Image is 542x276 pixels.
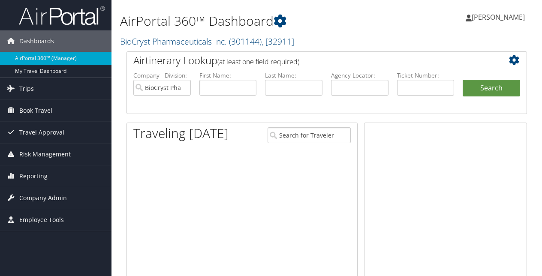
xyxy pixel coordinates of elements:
[397,71,455,80] label: Ticket Number:
[133,124,229,142] h1: Traveling [DATE]
[265,71,322,80] label: Last Name:
[19,144,71,165] span: Risk Management
[133,71,191,80] label: Company - Division:
[120,12,396,30] h1: AirPortal 360™ Dashboard
[19,30,54,52] span: Dashboards
[331,71,388,80] label: Agency Locator:
[262,36,294,47] span: , [ 32911 ]
[19,78,34,99] span: Trips
[19,187,67,209] span: Company Admin
[199,71,257,80] label: First Name:
[19,209,64,231] span: Employee Tools
[472,12,525,22] span: [PERSON_NAME]
[268,127,351,143] input: Search for Traveler
[133,53,487,68] h2: Airtinerary Lookup
[217,57,299,66] span: (at least one field required)
[463,80,520,97] button: Search
[19,6,105,26] img: airportal-logo.png
[120,36,294,47] a: BioCryst Pharmaceuticals Inc.
[19,165,48,187] span: Reporting
[19,122,64,143] span: Travel Approval
[466,4,533,30] a: [PERSON_NAME]
[19,100,52,121] span: Book Travel
[229,36,262,47] span: ( 301144 )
